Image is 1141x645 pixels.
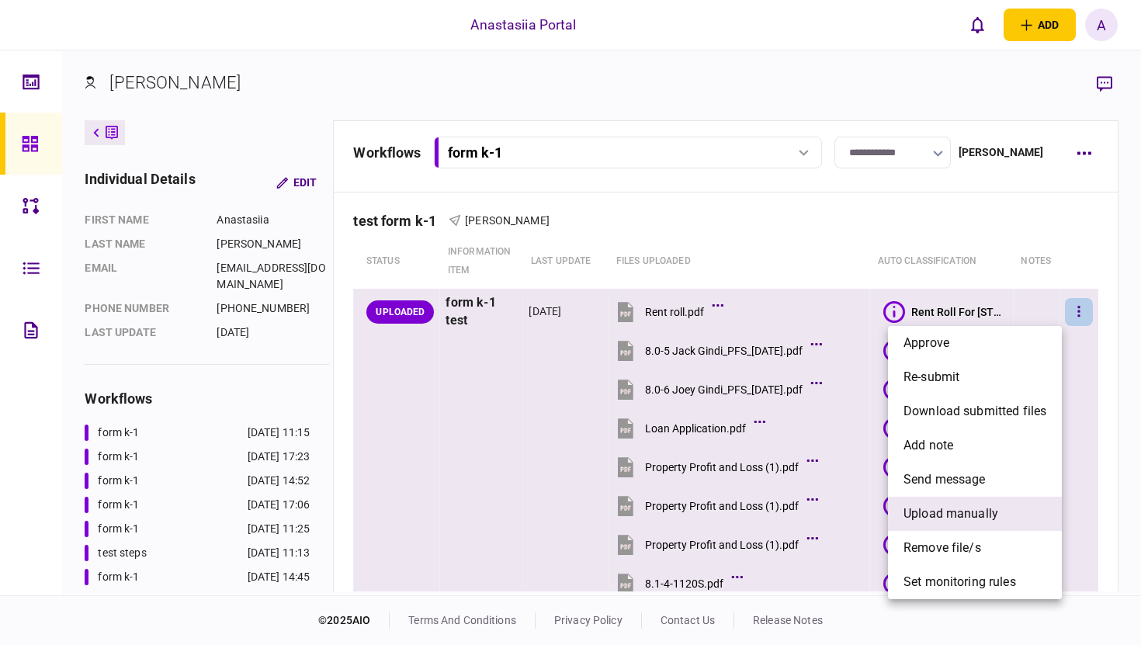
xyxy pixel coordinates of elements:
span: upload manually [903,505,998,523]
span: approve [903,334,949,352]
span: remove file/s [903,539,981,557]
span: set monitoring rules [903,573,1016,591]
span: download submitted files [903,402,1046,421]
span: send message [903,470,986,489]
span: add note [903,436,953,455]
span: re-submit [903,368,959,387]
